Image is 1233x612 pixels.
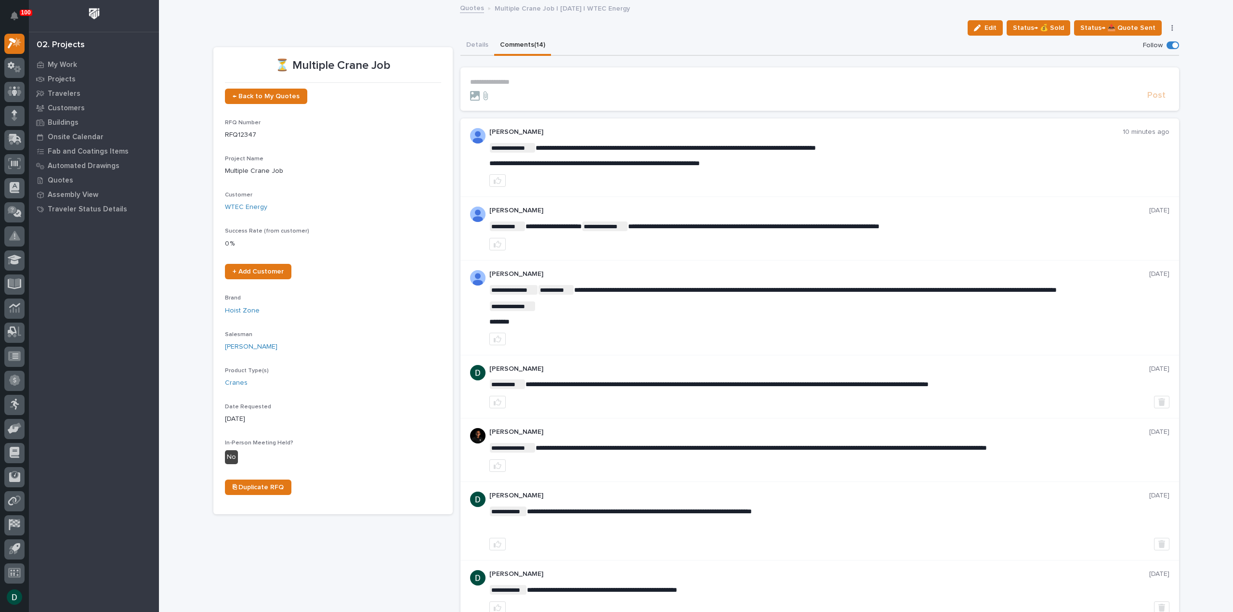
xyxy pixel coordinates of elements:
span: Customer [225,192,252,198]
span: Success Rate (from customer) [225,228,309,234]
p: [PERSON_NAME] [489,570,1149,578]
a: ← Back to My Quotes [225,89,307,104]
a: + Add Customer [225,264,291,279]
span: Date Requested [225,404,271,410]
span: Product Type(s) [225,368,269,374]
p: Traveler Status Details [48,205,127,214]
img: Workspace Logo [85,5,103,23]
button: Comments (14) [494,36,551,56]
button: like this post [489,459,506,472]
button: Post [1143,90,1169,101]
button: Delete post [1154,396,1169,408]
button: like this post [489,238,506,250]
a: Cranes [225,378,248,388]
span: Status→ 💰 Sold [1013,22,1064,34]
p: 100 [21,9,31,16]
p: Multiple Crane Job | [DATE] | WTEC Energy [495,2,630,13]
a: Projects [29,72,159,86]
p: Automated Drawings [48,162,119,170]
button: like this post [489,333,506,345]
a: ⎘ Duplicate RFQ [225,480,291,495]
span: Brand [225,295,241,301]
p: Onsite Calendar [48,133,104,142]
p: Customers [48,104,85,113]
button: like this post [489,396,506,408]
button: Details [460,36,494,56]
span: Edit [984,24,997,32]
span: Project Name [225,156,263,162]
button: users-avatar [4,587,25,607]
p: Quotes [48,176,73,185]
p: Fab and Coatings Items [48,147,129,156]
p: [DATE] [1149,365,1169,373]
a: My Work [29,57,159,72]
p: Projects [48,75,76,84]
span: ← Back to My Quotes [233,93,300,100]
div: 02. Projects [37,40,85,51]
p: [PERSON_NAME] [489,428,1149,436]
button: like this post [489,174,506,187]
span: + Add Customer [233,268,284,275]
p: [PERSON_NAME] [489,365,1149,373]
img: 1cuUYOxSRWZudHgABrOC [470,428,485,443]
p: [DATE] [1149,270,1169,278]
button: Delete post [1154,538,1169,550]
p: [DATE] [1149,570,1169,578]
img: AOh14GjTRfkD1oUMcB0TemJ99d1W6S72D1qI3y53uSh2WIfob9-94IqIlJUlukijh7zEU6q04HSlcabwtpdPkUfvSgFdPLuR9... [470,207,485,222]
img: AOh14Gjx62Rlbesu-yIIyH4c_jqdfkUZL5_Os84z4H1p=s96-c [470,128,485,143]
p: [PERSON_NAME] [489,207,1149,215]
p: Assembly View [48,191,98,199]
span: Salesman [225,332,252,338]
img: ACg8ocJgdhFn4UJomsYM_ouCmoNuTXbjHW0N3LU2ED0DpQ4pt1V6hA=s96-c [470,492,485,507]
p: [DATE] [1149,492,1169,500]
a: Customers [29,101,159,115]
p: [DATE] [1149,428,1169,436]
p: RFQ12347 [225,130,441,140]
a: Buildings [29,115,159,130]
p: Buildings [48,118,79,127]
button: Edit [968,20,1003,36]
span: RFQ Number [225,120,261,126]
span: ⎘ Duplicate RFQ [233,484,284,491]
a: Fab and Coatings Items [29,144,159,158]
div: Notifications100 [12,12,25,27]
button: Status→ 💰 Sold [1007,20,1070,36]
a: Hoist Zone [225,306,260,316]
button: Notifications [4,6,25,26]
p: [DATE] [1149,207,1169,215]
span: Status→ 📤 Quote Sent [1080,22,1155,34]
a: Quotes [460,2,484,13]
a: [PERSON_NAME] [225,342,277,352]
p: Multiple Crane Job [225,166,441,176]
a: WTEC Energy [225,202,267,212]
p: ⏳ Multiple Crane Job [225,59,441,73]
p: [PERSON_NAME] [489,128,1123,136]
div: No [225,450,238,464]
p: 0 % [225,239,441,249]
span: In-Person Meeting Held? [225,440,293,446]
a: Onsite Calendar [29,130,159,144]
a: Assembly View [29,187,159,202]
img: AOh14Gijbd6eejXF32J59GfCOuyvh5OjNDKoIp8XuOuX=s96-c [470,270,485,286]
p: [DATE] [225,414,441,424]
a: Travelers [29,86,159,101]
button: Status→ 📤 Quote Sent [1074,20,1162,36]
p: Follow [1143,41,1163,50]
p: [PERSON_NAME] [489,492,1149,500]
a: Automated Drawings [29,158,159,173]
span: Post [1147,90,1166,101]
p: Travelers [48,90,80,98]
img: ACg8ocJgdhFn4UJomsYM_ouCmoNuTXbjHW0N3LU2ED0DpQ4pt1V6hA=s96-c [470,365,485,380]
p: [PERSON_NAME] [489,270,1149,278]
button: like this post [489,538,506,550]
img: ACg8ocJgdhFn4UJomsYM_ouCmoNuTXbjHW0N3LU2ED0DpQ4pt1V6hA=s96-c [470,570,485,586]
p: My Work [48,61,77,69]
a: Traveler Status Details [29,202,159,216]
a: Quotes [29,173,159,187]
p: 10 minutes ago [1123,128,1169,136]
